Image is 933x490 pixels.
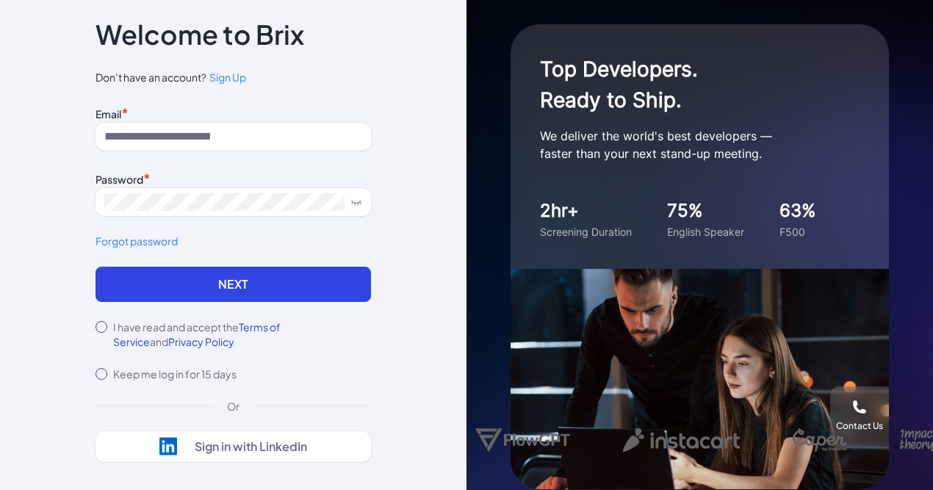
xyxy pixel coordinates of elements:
p: We deliver the world's best developers — faster than your next stand-up meeting. [540,127,834,162]
div: 2hr+ [540,198,632,224]
button: Sign in with LinkedIn [96,431,371,462]
div: Or [215,399,251,414]
div: F500 [779,224,816,239]
button: Contact Us [830,386,889,445]
div: Sign in with LinkedIn [195,439,307,454]
div: English Speaker [667,224,744,239]
a: Sign Up [206,70,246,85]
h1: Top Developers. Ready to Ship. [540,54,834,115]
div: Screening Duration [540,224,632,239]
p: Welcome to Brix [96,23,304,46]
span: Privacy Policy [168,335,234,348]
span: Terms of Service [113,320,281,348]
a: Forgot password [96,234,371,249]
div: 63% [779,198,816,224]
label: Password [96,173,143,186]
span: Sign Up [209,71,246,84]
button: Next [96,267,371,302]
label: Keep me log in for 15 days [113,367,237,381]
div: Contact Us [836,420,883,432]
label: I have read and accept the and [113,320,371,349]
label: Email [96,107,121,120]
div: 75% [667,198,744,224]
span: Don’t have an account? [96,70,371,85]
